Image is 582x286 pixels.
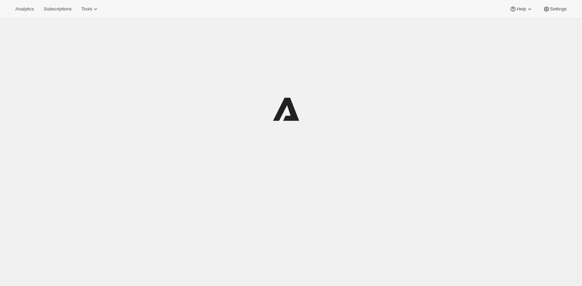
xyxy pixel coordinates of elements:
button: Tools [77,4,103,14]
button: Help [505,4,537,14]
button: Subscriptions [39,4,76,14]
button: Analytics [11,4,38,14]
span: Help [516,6,526,12]
span: Analytics [15,6,34,12]
span: Settings [550,6,567,12]
button: Settings [539,4,571,14]
span: Subscriptions [44,6,71,12]
span: Tools [81,6,92,12]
